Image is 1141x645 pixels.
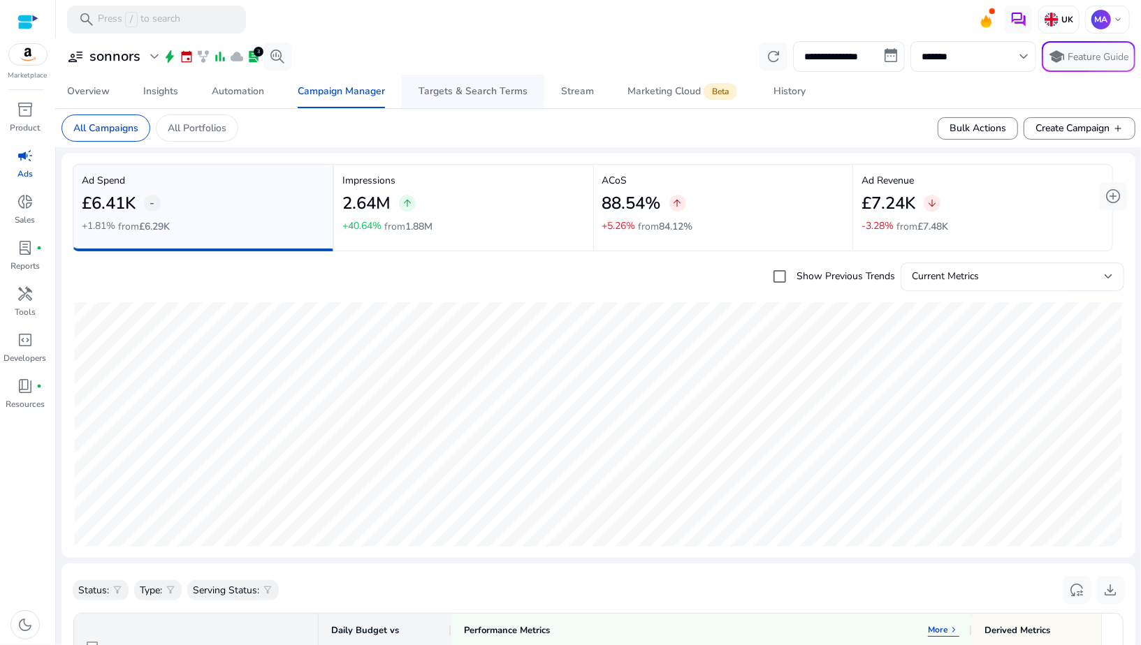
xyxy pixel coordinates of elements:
button: download [1096,576,1124,604]
p: Tools [15,306,36,318]
span: keyboard_arrow_right [948,624,959,635]
span: 1.88M [405,220,433,233]
h2: £6.41K [82,193,136,214]
span: dark_mode [17,616,34,633]
h2: £7.24K [862,193,915,214]
p: Ad Revenue [862,173,1104,188]
span: reset_settings [1068,581,1085,598]
p: Developers [4,352,47,364]
div: Automation [212,87,264,96]
p: ACoS [602,173,845,188]
p: from [118,219,170,234]
span: handyman [17,286,34,302]
button: Create Campaignadd [1024,117,1135,140]
span: lab_profile [17,239,34,256]
span: filter_alt [165,584,176,595]
span: donut_small [17,193,34,210]
div: Stream [561,87,594,96]
p: Press to search [98,12,180,27]
span: book_4 [17,378,34,394]
span: filter_alt [262,584,273,595]
span: event [180,50,194,64]
label: Show Previous Trends [794,269,895,283]
div: Performance Metrics [464,624,550,637]
p: All Portfolios [168,121,226,135]
div: Targets & Search Terms [419,87,528,96]
span: user_attributes [67,48,84,65]
span: - [150,195,155,212]
div: 3 [254,47,263,57]
p: Marketplace [8,71,48,81]
span: school [1049,48,1066,65]
span: fiber_manual_record [36,383,42,389]
button: add_circle [1099,182,1127,210]
p: All Campaigns [73,121,138,135]
img: uk.svg [1045,13,1059,27]
span: Daily Budget vs [331,624,399,637]
span: fiber_manual_record [36,245,42,251]
span: campaign [17,147,34,164]
span: Current Metrics [912,269,979,283]
button: schoolFeature Guide [1042,41,1135,72]
p: +1.81% [82,221,115,231]
span: add_circle [1105,188,1121,205]
span: Beta [704,83,737,100]
span: family_history [196,50,210,64]
p: Ads [17,168,33,180]
span: expand_more [146,48,163,65]
div: Insights [143,87,178,96]
button: search_insights [263,43,291,71]
p: from [384,219,433,234]
span: keyboard_arrow_down [1112,14,1124,25]
span: Create Campaign [1035,121,1124,135]
span: arrow_upward [672,198,683,209]
span: Bulk Actions [950,121,1006,135]
span: arrow_downward [926,198,938,209]
p: from [639,219,693,234]
span: cloud [230,50,244,64]
h3: sonnors [89,48,140,65]
p: More [928,624,948,635]
h2: 88.54% [602,193,661,214]
div: Derived Metrics [984,624,1050,637]
p: Impressions [342,173,585,188]
span: search_insights [269,48,286,65]
p: +5.26% [602,221,636,231]
span: filter_alt [112,584,123,595]
p: from [896,219,948,234]
h2: 2.64M [342,193,391,214]
img: amazon.svg [9,44,47,65]
button: refresh [760,43,787,71]
span: inventory_2 [17,101,34,118]
span: add [1112,123,1124,134]
p: +40.64% [342,221,381,231]
span: £7.48K [917,220,948,233]
span: lab_profile [247,50,261,64]
div: Marketing Cloud [627,86,740,97]
p: Reports [10,260,40,272]
span: 84.12% [660,220,693,233]
p: Sales [15,214,36,226]
p: UK [1059,14,1073,25]
span: refresh [765,48,782,65]
p: Ad Spend [82,173,324,188]
button: Bulk Actions [938,117,1018,140]
span: keyboard_arrow_down [1015,48,1032,65]
span: £6.29K [139,220,170,233]
div: Campaign Manager [298,87,385,96]
span: code_blocks [17,332,34,348]
span: bolt [163,50,177,64]
div: Overview [67,87,110,96]
p: Type: [140,583,162,598]
p: Feature Guide [1068,50,1129,64]
p: MA [1091,10,1111,29]
span: bar_chart [213,50,227,64]
p: Status: [78,583,109,598]
span: arrow_upward [402,198,413,209]
button: reset_settings [1063,576,1091,604]
div: History [773,87,806,96]
span: search [78,11,95,28]
p: -3.28% [862,221,894,231]
p: Serving Status: [193,583,259,598]
span: / [125,12,138,27]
